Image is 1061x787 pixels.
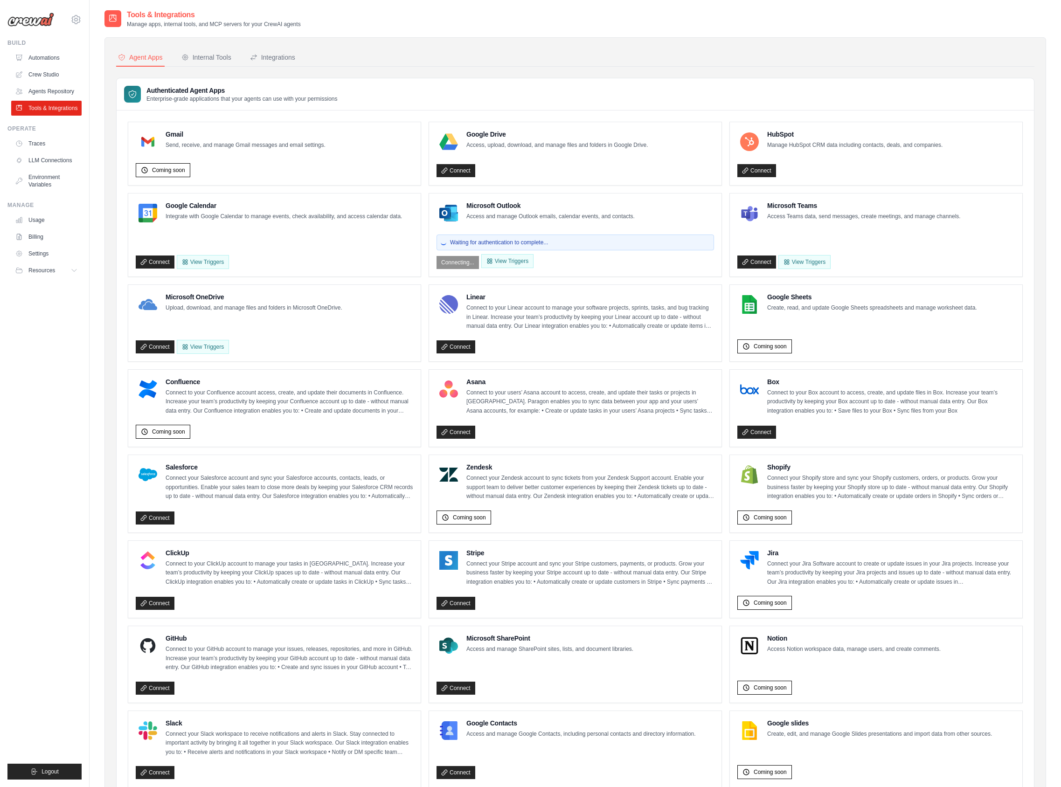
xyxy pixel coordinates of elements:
span: Coming soon [754,343,787,350]
p: Access Notion workspace data, manage users, and create comments. [767,645,941,654]
img: Notion Logo [740,636,759,655]
img: Linear Logo [439,295,458,314]
h4: Slack [166,718,413,728]
img: Google slides Logo [740,721,759,740]
p: Access and manage SharePoint sites, lists, and document libraries. [466,645,633,654]
span: Resources [28,267,55,274]
img: Stripe Logo [439,551,458,570]
p: Connect your Shopify store and sync your Shopify customers, orders, or products. Grow your busine... [767,474,1015,501]
h4: Shopify [767,463,1015,472]
div: Build [7,39,82,47]
p: Create, read, and update Google Sheets spreadsheets and manage worksheet data. [767,304,977,313]
img: Salesforce Logo [139,465,157,484]
span: Coming soon [754,768,787,776]
p: Manage apps, internal tools, and MCP servers for your CrewAI agents [127,21,301,28]
img: Box Logo [740,380,759,399]
div: Integrations [250,53,295,62]
img: Google Calendar Logo [139,204,157,222]
a: Connect [437,426,475,439]
h4: Google slides [767,718,992,728]
h4: Jira [767,548,1015,558]
img: GitHub Logo [139,636,157,655]
img: Microsoft Teams Logo [740,204,759,222]
h4: Google Calendar [166,201,402,210]
h4: Linear [466,292,714,302]
div: Operate [7,125,82,132]
h3: Authenticated Agent Apps [146,86,338,95]
img: Zendesk Logo [439,465,458,484]
a: Connect [437,340,475,353]
a: Connect [437,164,475,177]
div: Internal Tools [181,53,231,62]
img: Logo [7,13,54,27]
a: Automations [11,50,82,65]
a: Connect [437,597,475,610]
h4: HubSpot [767,130,943,139]
a: LLM Connections [11,153,82,168]
p: Manage HubSpot CRM data including contacts, deals, and companies. [767,141,943,150]
a: Agents Repository [11,84,82,99]
a: Connect [136,255,174,269]
a: Crew Studio [11,67,82,82]
span: Coming soon [754,599,787,607]
img: ClickUp Logo [139,551,157,570]
a: Environment Variables [11,170,82,192]
a: Settings [11,246,82,261]
h4: Notion [767,634,941,643]
button: Resources [11,263,82,278]
img: Microsoft SharePoint Logo [439,636,458,655]
: View Triggers [481,254,534,268]
a: Connect [136,511,174,525]
img: HubSpot Logo [740,132,759,151]
img: Google Contacts Logo [439,721,458,740]
p: Connect to your Box account to access, create, and update files in Box. Increase your team’s prod... [767,388,1015,416]
a: Tools & Integrations [11,101,82,116]
p: Access and manage Google Contacts, including personal contacts and directory information. [466,730,696,739]
a: Usage [11,213,82,228]
p: Enterprise-grade applications that your agents can use with your permissions [146,95,338,103]
a: Connect [136,340,174,353]
span: Coming soon [754,684,787,691]
button: Internal Tools [180,49,233,67]
a: Connect [136,597,174,610]
h4: Confluence [166,377,413,387]
a: Connect [437,682,475,695]
span: Coming soon [453,514,486,521]
a: Connect [136,766,174,779]
div: Agent Apps [118,53,163,62]
p: Access Teams data, send messages, create meetings, and manage channels. [767,212,961,221]
a: Connect [136,682,174,695]
img: Microsoft OneDrive Logo [139,295,157,314]
p: Connect your Slack workspace to receive notifications and alerts in Slack. Stay connected to impo... [166,730,413,757]
div: Manage [7,201,82,209]
: View Triggers [177,340,229,354]
img: Google Sheets Logo [740,295,759,314]
p: Connect your Salesforce account and sync your Salesforce accounts, contacts, leads, or opportunit... [166,474,413,501]
p: Access, upload, download, and manage files and folders in Google Drive. [466,141,648,150]
p: Create, edit, and manage Google Slides presentations and import data from other sources. [767,730,992,739]
p: Connect to your users’ Asana account to access, create, and update their tasks or projects in [GE... [466,388,714,416]
h2: Tools & Integrations [127,9,301,21]
button: Logout [7,764,82,780]
h4: GitHub [166,634,413,643]
span: Coming soon [754,514,787,521]
: View Triggers [778,255,831,269]
h4: Box [767,377,1015,387]
p: Integrate with Google Calendar to manage events, check availability, and access calendar data. [166,212,402,221]
button: Integrations [248,49,297,67]
p: Connect to your Linear account to manage your software projects, sprints, tasks, and bug tracking... [466,304,714,331]
h4: Microsoft OneDrive [166,292,342,302]
img: Jira Logo [740,551,759,570]
p: Connect to your ClickUp account to manage your tasks in [GEOGRAPHIC_DATA]. Increase your team’s p... [166,559,413,587]
h4: Gmail [166,130,326,139]
img: Shopify Logo [740,465,759,484]
img: Asana Logo [439,380,458,399]
p: Connect to your GitHub account to manage your issues, releases, repositories, and more in GitHub.... [166,645,413,672]
h4: Zendesk [466,463,714,472]
div: Chat Widget [1014,742,1061,787]
p: Send, receive, and manage Gmail messages and email settings. [166,141,326,150]
p: Access and manage Outlook emails, calendar events, and contacts. [466,212,635,221]
h4: Google Drive [466,130,648,139]
img: Gmail Logo [139,132,157,151]
h4: Microsoft Teams [767,201,961,210]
